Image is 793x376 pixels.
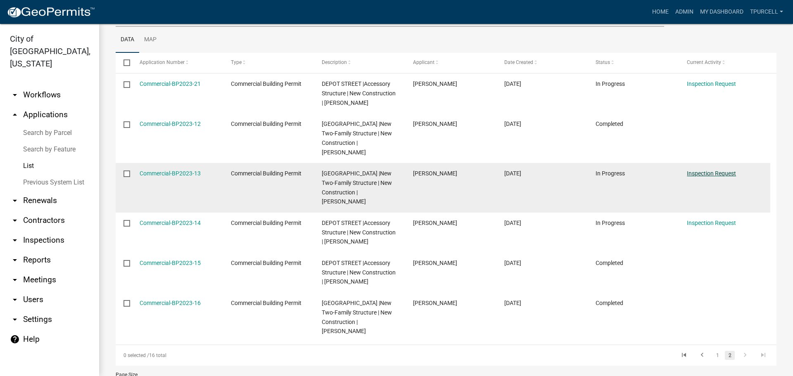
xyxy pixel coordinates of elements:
[596,300,623,306] span: Completed
[231,59,242,65] span: Type
[596,260,623,266] span: Completed
[322,59,347,65] span: Description
[322,220,396,245] span: DEPOT STREET |Accessory Structure | New Construction | Olivia Daugherty
[322,300,392,334] span: DEPOT STREET |New Two-Family Structure | New Construction | Olivia Daugherty
[413,59,434,65] span: Applicant
[724,348,736,362] li: page 2
[413,260,457,266] span: Olivia Daugherty
[231,170,302,177] span: Commercial Building Permit
[596,220,625,226] span: In Progress
[10,110,20,120] i: arrow_drop_up
[314,53,405,73] datatable-header-cell: Description
[413,80,457,87] span: Olivia Daugherty
[10,275,20,285] i: arrow_drop_down
[123,352,149,358] span: 0 selected /
[231,300,302,306] span: Commercial Building Permit
[679,53,770,73] datatable-header-cell: Current Activity
[131,53,223,73] datatable-header-cell: Application Number
[322,170,392,205] span: DEPOT STREET |New Two-Family Structure | New Construction | Olivia Daugherty
[747,4,786,20] a: Tpurcell
[737,351,753,360] a: go to next page
[140,260,201,266] a: Commercial-BP2023-15
[504,260,521,266] span: 04/28/2023
[504,121,521,127] span: 04/28/2023
[596,121,623,127] span: Completed
[697,4,747,20] a: My Dashboard
[116,53,131,73] datatable-header-cell: Select
[755,351,771,360] a: go to last page
[413,300,457,306] span: Olivia Daugherty
[496,53,588,73] datatable-header-cell: Date Created
[504,300,521,306] span: 04/25/2023
[231,220,302,226] span: Commercial Building Permit
[10,235,20,245] i: arrow_drop_down
[413,220,457,226] span: Olivia Daugherty
[231,260,302,266] span: Commercial Building Permit
[504,59,533,65] span: Date Created
[687,170,736,177] a: Inspection Request
[10,196,20,206] i: arrow_drop_down
[10,334,20,344] i: help
[676,351,692,360] a: go to first page
[10,215,20,225] i: arrow_drop_down
[322,260,396,285] span: DEPOT STREET |Accessory Structure | New Construction | Olivia Daugherty
[140,59,185,65] span: Application Number
[712,351,722,360] a: 1
[322,80,396,106] span: DEPOT STREET |Accessory Structure | New Construction | Olivia Daugherty
[10,255,20,265] i: arrow_drop_down
[687,80,736,87] a: Inspection Request
[116,345,377,366] div: 16 total
[413,170,457,177] span: Olivia Daugherty
[672,4,697,20] a: Admin
[140,300,201,306] a: Commercial-BP2023-16
[504,170,521,177] span: 04/28/2023
[140,80,201,87] a: Commercial-BP2023-21
[694,351,710,360] a: go to previous page
[596,170,625,177] span: In Progress
[504,220,521,226] span: 04/28/2023
[588,53,679,73] datatable-header-cell: Status
[504,80,521,87] span: 06/13/2023
[223,53,314,73] datatable-header-cell: Type
[687,59,721,65] span: Current Activity
[596,59,610,65] span: Status
[322,121,392,155] span: DEPOT STREET |New Two-Family Structure | New Construction | Olivia Daugherty
[596,80,625,87] span: In Progress
[140,170,201,177] a: Commercial-BP2023-13
[140,220,201,226] a: Commercial-BP2023-14
[10,295,20,305] i: arrow_drop_down
[139,27,161,53] a: Map
[405,53,496,73] datatable-header-cell: Applicant
[711,348,724,362] li: page 1
[649,4,672,20] a: Home
[140,121,201,127] a: Commercial-BP2023-12
[413,121,457,127] span: Olivia Daugherty
[687,220,736,226] a: Inspection Request
[10,315,20,324] i: arrow_drop_down
[725,351,735,360] a: 2
[116,27,139,53] a: Data
[231,80,302,87] span: Commercial Building Permit
[231,121,302,127] span: Commercial Building Permit
[10,90,20,100] i: arrow_drop_down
